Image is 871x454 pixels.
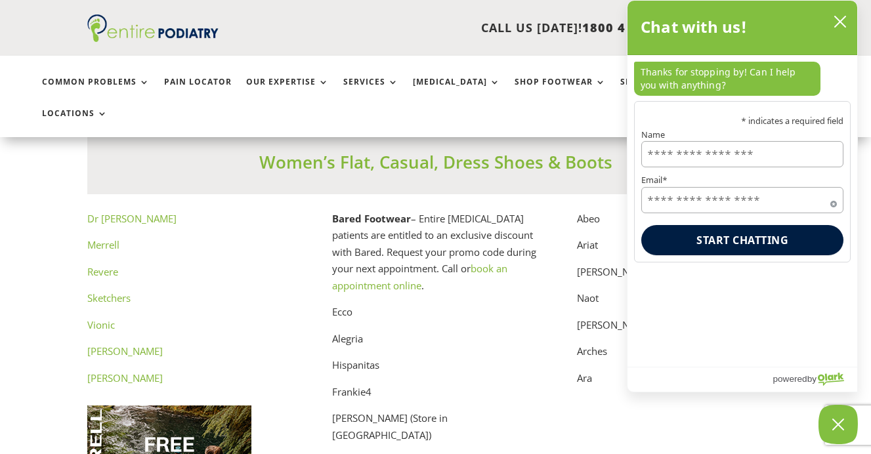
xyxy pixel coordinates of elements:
[641,141,843,167] input: Name
[634,62,820,96] p: Thanks for stopping by! Can I help you with anything?
[87,344,163,358] a: [PERSON_NAME]
[818,405,858,444] button: Close Chatbox
[641,131,843,139] label: Name
[515,77,606,106] a: Shop Footwear
[577,370,784,387] p: Ara
[87,150,784,180] h3: Women’s Flat, Casual, Dress Shoes & Boots
[332,410,539,453] p: [PERSON_NAME] (Store in [GEOGRAPHIC_DATA])
[332,331,539,358] p: Alegria
[830,12,851,31] button: close chatbox
[42,109,108,137] a: Locations
[582,20,675,35] span: 1800 4 ENTIRE
[332,262,507,292] a: book an appointment online
[773,367,857,392] a: Powered by Olark
[245,20,675,37] p: CALL US [DATE]!
[87,14,219,42] img: logo (1)
[332,384,539,411] p: Frankie4
[164,77,232,106] a: Pain Locator
[87,371,163,384] a: [PERSON_NAME]
[577,264,784,291] p: [PERSON_NAME]
[577,343,784,370] p: Arches
[641,187,843,213] input: Email
[641,225,843,255] button: Start chatting
[773,371,807,387] span: powered
[87,291,131,304] a: Sketchers
[343,77,398,106] a: Services
[413,77,500,106] a: [MEDICAL_DATA]
[577,237,784,264] p: Ariat
[577,317,784,344] p: [PERSON_NAME]
[577,290,784,317] p: Naot
[807,371,817,387] span: by
[332,211,539,304] p: – Entire [MEDICAL_DATA] patients are entitled to an exclusive discount with Bared. Request your p...
[87,212,177,225] a: Dr [PERSON_NAME]
[332,212,411,225] strong: Bared Footwear
[577,211,784,237] p: Abeo
[830,198,837,205] span: Required field
[87,31,219,45] a: Entire Podiatry
[641,176,843,184] label: Email*
[620,77,712,106] a: Shop Foot Care
[332,357,539,384] p: Hispanitas
[641,14,748,40] h2: Chat with us!
[332,304,539,331] p: Ecco
[42,77,150,106] a: Common Problems
[246,77,329,106] a: Our Expertise
[627,55,857,101] div: chat
[641,117,843,125] p: * indicates a required field
[87,265,118,278] a: Revere
[87,238,119,251] a: Merrell
[87,318,115,331] a: Vionic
